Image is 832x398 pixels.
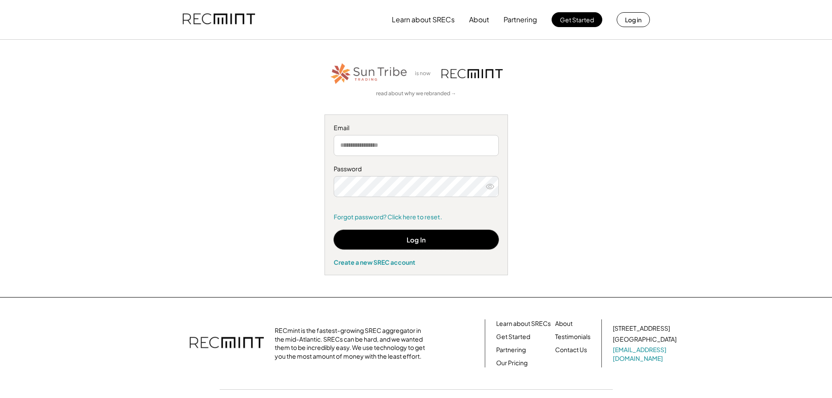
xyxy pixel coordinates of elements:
div: [GEOGRAPHIC_DATA] [613,335,677,344]
div: Create a new SREC account [334,258,499,266]
a: Get Started [496,332,530,341]
button: Get Started [552,12,602,27]
img: recmint-logotype%403x.png [183,5,255,35]
img: recmint-logotype%403x.png [442,69,503,78]
a: Forgot password? Click here to reset. [334,213,499,221]
button: Log In [334,230,499,249]
button: Partnering [504,11,537,28]
div: Password [334,165,499,173]
a: Learn about SRECs [496,319,551,328]
a: [EMAIL_ADDRESS][DOMAIN_NAME] [613,346,678,363]
a: Testimonials [555,332,590,341]
img: recmint-logotype%403x.png [190,328,264,359]
a: Partnering [496,346,526,354]
a: Contact Us [555,346,587,354]
div: Email [334,124,499,132]
div: RECmint is the fastest-growing SREC aggregator in the mid-Atlantic. SRECs can be hard, and we wan... [275,326,430,360]
img: STT_Horizontal_Logo%2B-%2BColor.png [330,62,408,86]
button: Learn about SRECs [392,11,455,28]
a: read about why we rebranded → [376,90,456,97]
button: Log in [617,12,650,27]
a: About [555,319,573,328]
div: [STREET_ADDRESS] [613,324,670,333]
a: Our Pricing [496,359,528,367]
button: About [469,11,489,28]
div: is now [413,70,437,77]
